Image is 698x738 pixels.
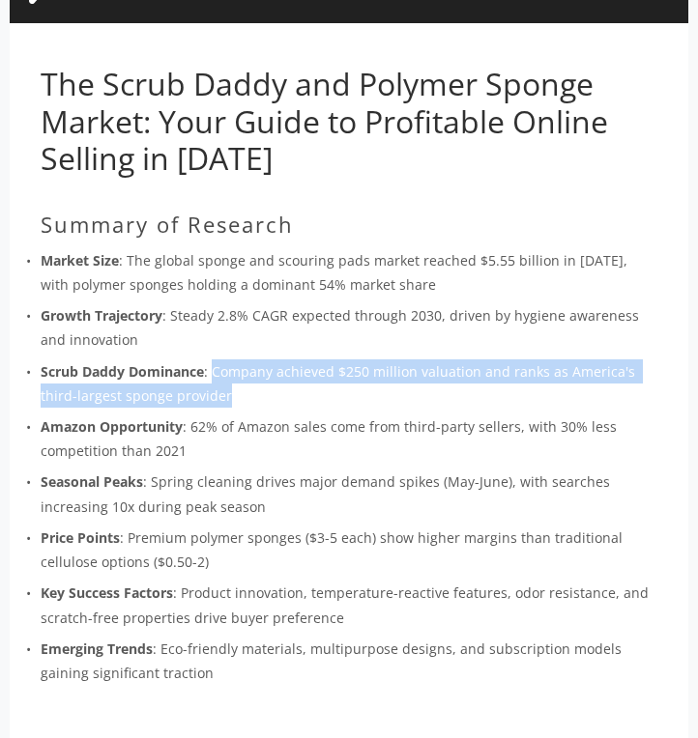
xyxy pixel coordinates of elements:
[41,528,120,547] strong: Price Points
[41,472,143,491] strong: Seasonal Peaks
[41,583,173,602] strong: Key Success Factors
[41,417,183,436] strong: Amazon Opportunity
[41,248,657,297] p: : The global sponge and scouring pads market reached $5.55 billion in [DATE], with polymer sponge...
[41,639,153,658] strong: Emerging Trends
[41,251,119,270] strong: Market Size
[41,359,657,408] p: : Company achieved $250 million valuation and ranks as America's third-largest sponge provider
[41,362,204,381] strong: Scrub Daddy Dominance
[41,525,657,574] p: : Premium polymer sponges ($3-5 each) show higher margins than traditional cellulose options ($0....
[41,469,657,518] p: : Spring cleaning drives major demand spikes (May-June), with searches increasing 10x during peak...
[41,63,608,179] a: The Scrub Daddy and Polymer Sponge Market: Your Guide to Profitable Online Selling in [DATE]
[41,306,162,325] strong: Growth Trajectory
[41,303,657,352] p: : Steady 2.8% CAGR expected through 2030, driven by hygiene awareness and innovation
[41,581,657,629] p: : Product innovation, temperature-reactive features, odor resistance, and scratch-free properties...
[41,414,657,463] p: : 62% of Amazon sales come from third-party sellers, with 30% less competition than 2021
[41,212,657,237] h2: Summary of Research
[41,637,657,685] p: : Eco-friendly materials, multipurpose designs, and subscription models gaining significant traction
